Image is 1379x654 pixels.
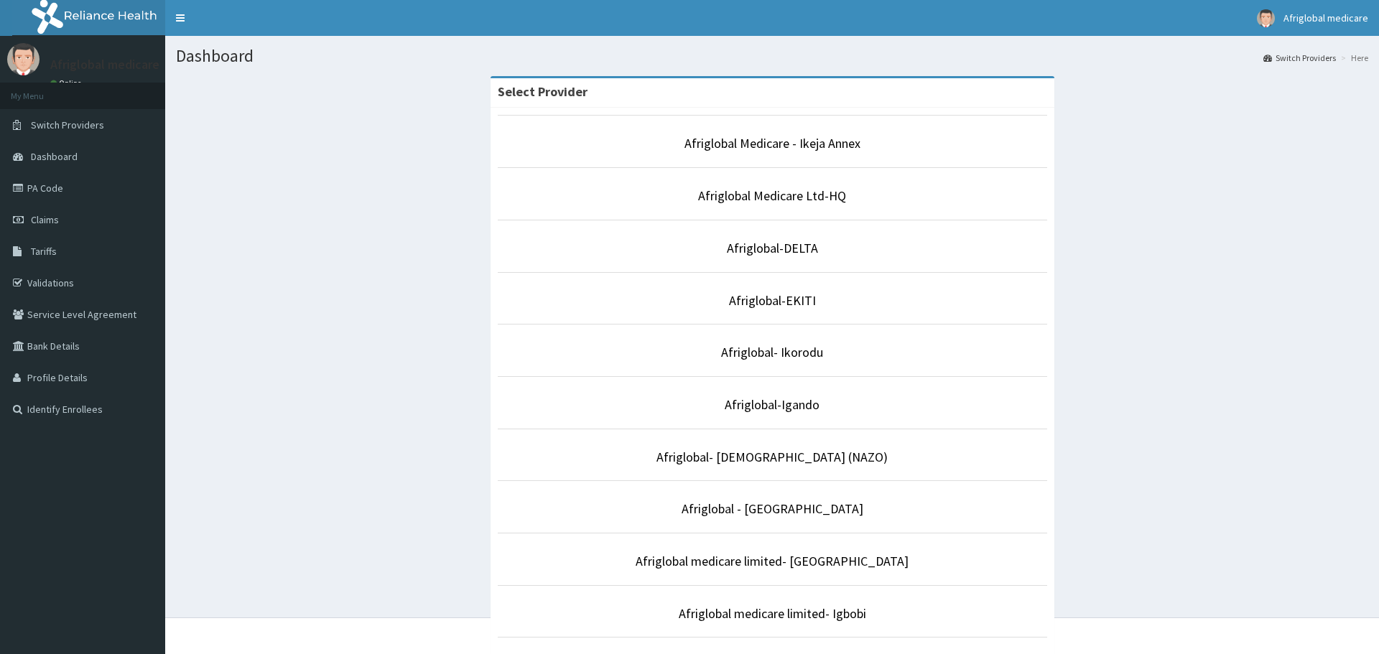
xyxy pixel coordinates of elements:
[725,396,819,413] a: Afriglobal-Igando
[684,135,860,151] a: Afriglobal Medicare - Ikeja Annex
[176,47,1368,65] h1: Dashboard
[7,43,40,75] img: User Image
[1263,52,1336,64] a: Switch Providers
[50,58,159,71] p: Afriglobal medicare
[729,292,816,309] a: Afriglobal-EKITI
[1337,52,1368,64] li: Here
[721,344,823,360] a: Afriglobal- Ikorodu
[679,605,866,622] a: Afriglobal medicare limited- Igbobi
[1257,9,1275,27] img: User Image
[698,187,846,204] a: Afriglobal Medicare Ltd-HQ
[31,213,59,226] span: Claims
[50,78,85,88] a: Online
[656,449,888,465] a: Afriglobal- [DEMOGRAPHIC_DATA] (NAZO)
[636,553,909,569] a: Afriglobal medicare limited- [GEOGRAPHIC_DATA]
[727,240,818,256] a: Afriglobal-DELTA
[31,118,104,131] span: Switch Providers
[31,245,57,258] span: Tariffs
[1283,11,1368,24] span: Afriglobal medicare
[31,150,78,163] span: Dashboard
[682,500,863,517] a: Afriglobal - [GEOGRAPHIC_DATA]
[498,83,588,100] strong: Select Provider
